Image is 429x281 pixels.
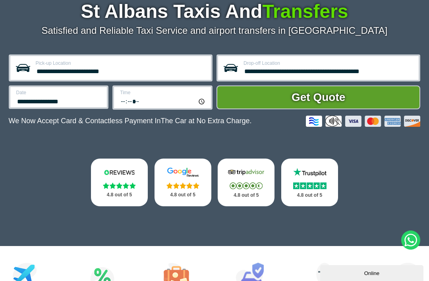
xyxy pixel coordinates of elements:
[290,190,329,200] p: 4.8 out of 5
[91,159,148,206] a: Reviews.io Stars 4.8 out of 5
[281,159,338,206] a: Trustpilot Stars 4.8 out of 5
[36,61,206,66] label: Pick-up Location
[290,167,329,177] img: Trustpilot
[120,90,206,95] label: Time
[226,167,266,177] img: Tripadvisor
[320,264,425,281] iframe: chat widget
[9,2,421,21] h1: St Albans Taxis And
[155,159,211,206] a: Google Stars 4.8 out of 5
[243,61,414,66] label: Drop-off Location
[103,182,136,189] img: Stars
[160,117,251,125] span: The Car at No Extra Charge.
[9,117,252,125] p: We Now Accept Card & Contactless Payment In
[9,25,421,36] p: Satisfied and Reliable Taxi Service and airport transfers in [GEOGRAPHIC_DATA]
[226,190,266,200] p: 4.8 out of 5
[163,167,203,177] img: Google
[218,159,274,206] a: Tripadvisor Stars 4.8 out of 5
[230,182,263,189] img: Stars
[262,1,348,22] span: Transfers
[216,85,420,109] button: Get Quote
[166,182,199,189] img: Stars
[16,90,102,95] label: Date
[306,116,420,127] img: Credit And Debit Cards
[100,167,139,177] img: Reviews.io
[163,190,203,200] p: 4.8 out of 5
[293,182,327,189] img: Stars
[100,190,139,200] p: 4.8 out of 5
